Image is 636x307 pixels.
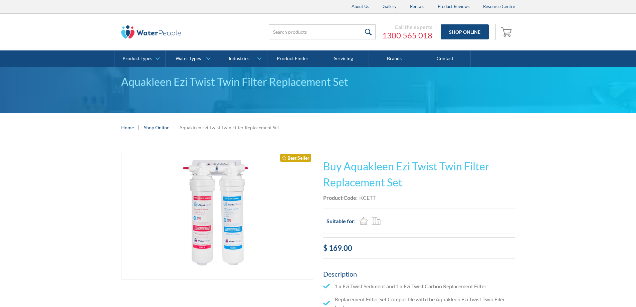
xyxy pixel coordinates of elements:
[420,50,471,67] a: Contact
[382,24,432,30] div: Call the experts
[267,50,318,67] a: Product Finder
[323,243,515,254] div: $ 169.00
[173,123,176,131] div: |
[166,50,216,67] a: Water Types
[382,30,432,40] a: 1300 565 018
[441,24,489,39] a: Shop Online
[115,50,165,67] a: Product Types
[501,26,513,37] img: shopping cart
[323,282,515,290] li: 1 x Ezi Twist Sediment and 1 x Ezi Twist Carbon Replacement Filter
[137,123,141,131] div: |
[121,25,181,39] img: The Water People
[369,50,420,67] a: Brands
[327,217,356,225] h2: Suitable for:
[179,124,279,131] div: Aquakleen Ezi Twist Twin Filter Replacement Set
[122,152,313,280] img: Aquakleen Ezi Twist Twin Filter Replacement Set
[323,269,515,279] h5: Description
[144,124,169,131] a: Shop Online
[280,154,311,162] div: Best Seller
[216,50,267,67] a: Industries
[123,56,152,61] div: Product Types
[121,124,134,131] a: Home
[359,194,376,202] div: KCETT
[569,274,636,307] iframe: podium webchat widget bubble
[499,24,515,40] a: Open cart
[121,152,313,280] a: open lightbox
[176,56,201,61] div: Water Types
[323,194,358,201] strong: Product Code:
[229,56,249,61] div: Industries
[121,74,515,90] div: Aquakleen Ezi Twist Twin Filter Replacement Set
[323,158,515,190] h1: Buy Aquakleen Ezi Twist Twin Filter Replacement Set
[269,24,376,39] input: Search products
[318,50,369,67] a: Servicing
